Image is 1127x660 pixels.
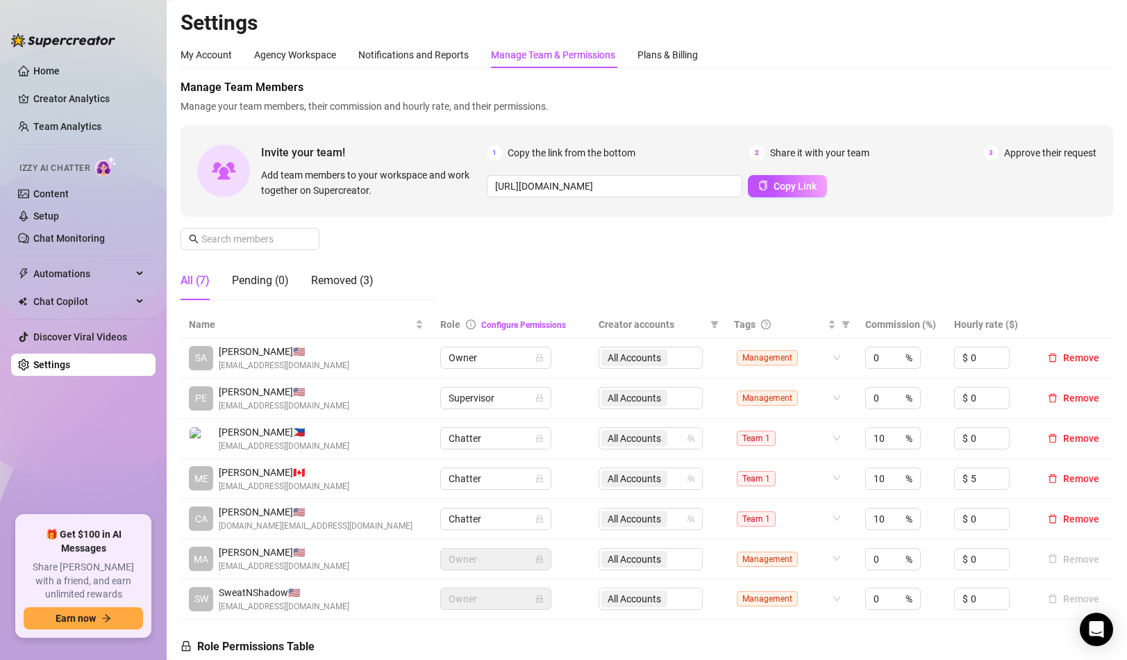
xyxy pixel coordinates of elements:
span: lock [535,515,544,523]
button: Remove [1042,551,1105,568]
span: Team 1 [737,471,776,486]
span: Management [737,552,798,567]
span: Owner [449,347,543,368]
span: Chatter [449,428,543,449]
button: Earn nowarrow-right [24,607,143,629]
span: team [687,475,695,483]
a: Content [33,188,69,199]
button: Remove [1042,390,1105,406]
span: [EMAIL_ADDRESS][DOMAIN_NAME] [219,359,349,372]
span: Share [PERSON_NAME] with a friend, and earn unlimited rewards [24,561,143,602]
span: All Accounts [601,470,667,487]
span: Owner [449,549,543,570]
a: Home [33,65,60,76]
div: Pending (0) [232,272,289,289]
span: delete [1048,434,1058,443]
span: 🎁 Get $100 in AI Messages [24,528,143,555]
span: Team 1 [737,511,776,527]
span: 2 [749,145,765,160]
span: lock [535,555,544,563]
span: Remove [1063,513,1099,525]
span: [PERSON_NAME] 🇺🇸 [219,384,349,399]
th: Hourly rate ($) [946,311,1034,338]
div: Removed (3) [311,272,374,289]
span: team [687,515,695,523]
button: Remove [1042,470,1105,487]
span: [EMAIL_ADDRESS][DOMAIN_NAME] [219,480,349,493]
span: All Accounts [608,511,661,527]
span: Copy Link [774,181,817,192]
span: [DOMAIN_NAME][EMAIL_ADDRESS][DOMAIN_NAME] [219,520,412,533]
span: SA [195,350,207,365]
a: Chat Monitoring [33,233,105,244]
span: filter [842,320,850,329]
button: Copy Link [748,175,827,197]
span: [PERSON_NAME] 🇺🇸 [219,344,349,359]
span: Remove [1063,433,1099,444]
span: lock [535,354,544,362]
span: Share it with your team [770,145,869,160]
th: Name [181,311,432,338]
span: Management [737,591,798,607]
span: Tags [734,317,755,332]
img: AI Chatter [95,156,117,176]
span: MA [194,552,208,567]
span: Remove [1063,473,1099,484]
button: Remove [1042,511,1105,527]
span: Chat Copilot [33,290,132,313]
a: Setup [33,211,59,222]
span: All Accounts [601,430,667,447]
span: Remove [1063,352,1099,363]
h5: Role Permissions Table [181,638,315,655]
span: search [189,234,199,244]
span: PE [195,390,207,406]
span: Earn now [56,613,96,624]
span: CA [195,511,208,527]
span: [EMAIL_ADDRESS][DOMAIN_NAME] [219,560,349,573]
span: lock [535,394,544,402]
button: Remove [1042,349,1105,366]
span: Manage your team members, their commission and hourly rate, and their permissions. [181,99,1113,114]
span: filter [708,314,721,335]
span: Copy the link from the bottom [508,145,635,160]
span: Supervisor [449,388,543,409]
button: Remove [1042,430,1105,447]
span: [EMAIL_ADDRESS][DOMAIN_NAME] [219,399,349,413]
span: lock [535,475,544,483]
span: Automations [33,263,132,285]
span: Chatter [449,509,543,529]
span: Remove [1063,393,1099,404]
span: Creator accounts [599,317,705,332]
span: 1 [487,145,502,160]
span: SW [194,591,208,607]
a: Team Analytics [33,121,101,132]
span: team [687,434,695,443]
span: lock [181,641,192,652]
span: [PERSON_NAME] 🇺🇸 [219,545,349,560]
span: Team 1 [737,431,776,446]
span: info-circle [466,320,476,329]
div: Manage Team & Permissions [491,47,615,63]
a: Settings [33,359,70,370]
a: Configure Permissions [481,320,566,330]
img: Chat Copilot [18,297,27,306]
span: [PERSON_NAME] 🇺🇸 [219,504,412,520]
span: Manage Team Members [181,79,1113,96]
span: All Accounts [608,471,661,486]
span: ME [194,471,208,486]
span: Izzy AI Chatter [19,162,90,175]
span: filter [839,314,853,335]
span: lock [535,595,544,603]
h2: Settings [181,10,1113,36]
span: delete [1048,474,1058,484]
img: Jhon Kenneth Cornito [190,427,212,450]
div: My Account [181,47,232,63]
span: Role [440,319,460,330]
span: Invite your team! [261,144,487,161]
span: thunderbolt [18,268,29,279]
span: Add team members to your workspace and work together on Supercreator. [261,167,481,198]
span: Management [737,350,798,365]
div: Notifications and Reports [358,47,469,63]
span: [EMAIL_ADDRESS][DOMAIN_NAME] [219,440,349,453]
div: Agency Workspace [254,47,336,63]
